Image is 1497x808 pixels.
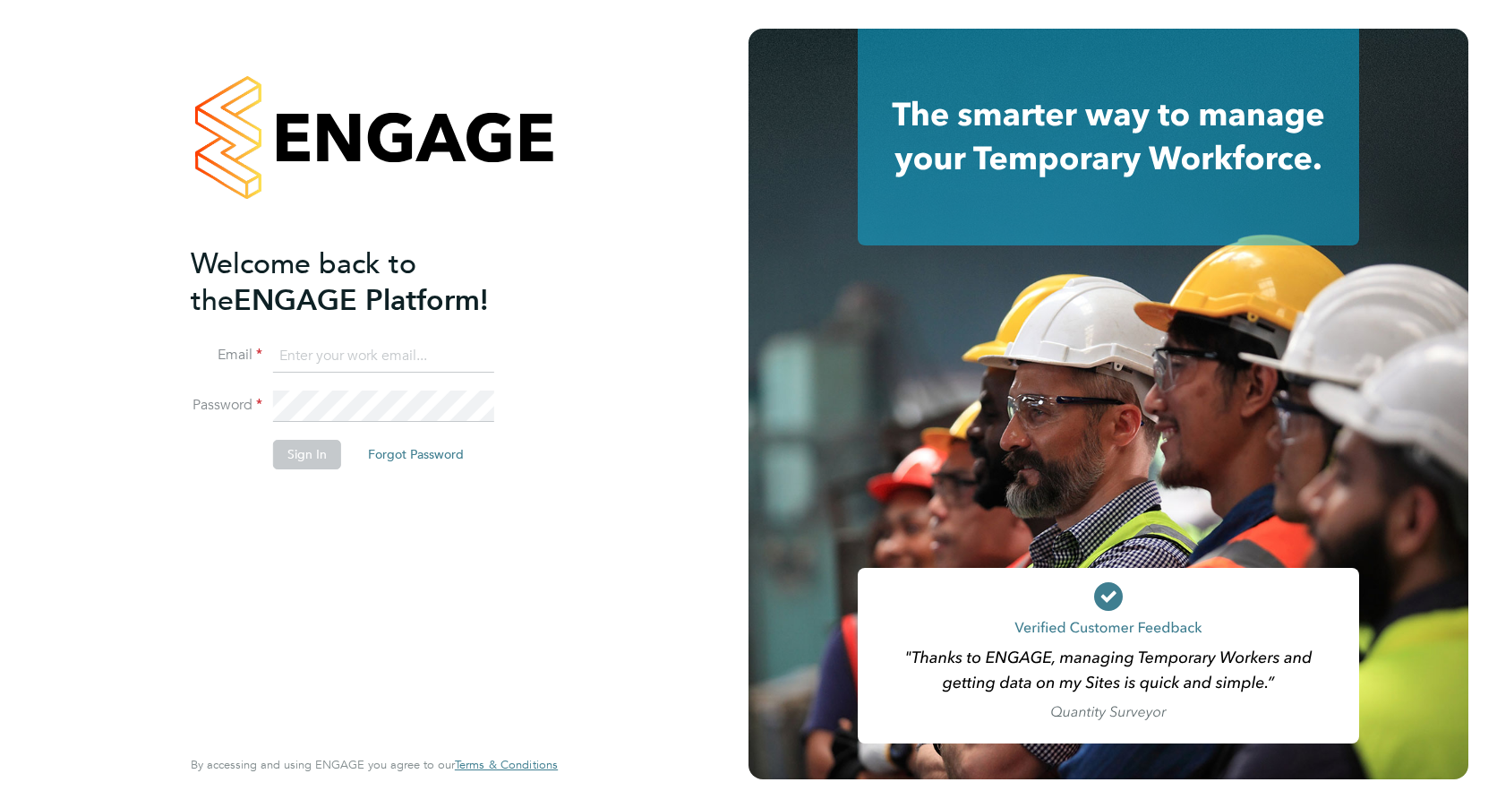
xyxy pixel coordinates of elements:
label: Email [191,346,262,365]
span: Terms & Conditions [455,757,558,772]
label: Password [191,396,262,415]
button: Forgot Password [354,440,478,468]
span: By accessing and using ENGAGE you agree to our [191,757,558,772]
button: Sign In [273,440,341,468]
span: Welcome back to the [191,246,416,318]
input: Enter your work email... [273,340,494,373]
h2: ENGAGE Platform! [191,245,540,319]
a: Terms & Conditions [455,758,558,772]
